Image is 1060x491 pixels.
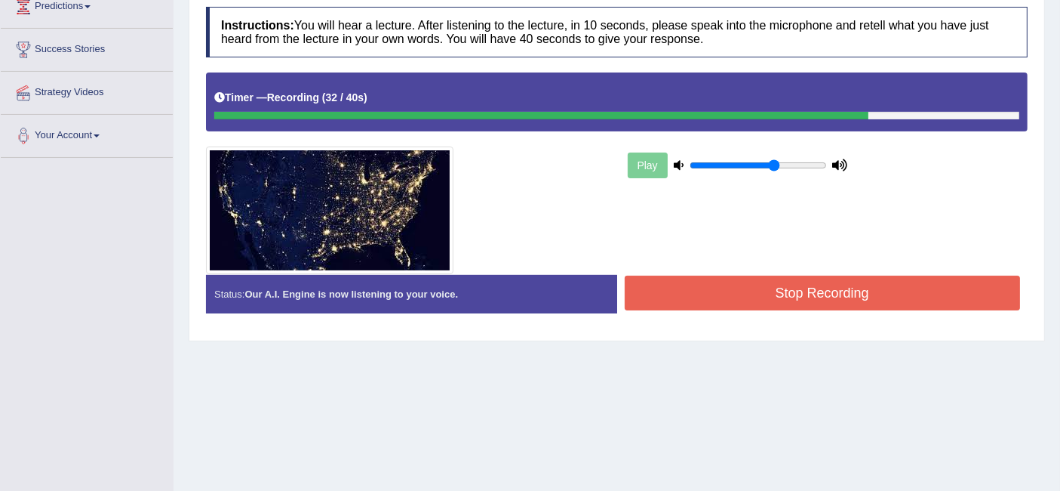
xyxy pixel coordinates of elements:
button: Stop Recording [625,276,1021,310]
b: 32 / 40s [326,91,364,103]
strong: Our A.I. Engine is now listening to your voice. [244,289,458,300]
div: Status: [206,275,617,313]
a: Your Account [1,115,173,153]
b: Recording [267,91,319,103]
h4: You will hear a lecture. After listening to the lecture, in 10 seconds, please speak into the mic... [206,7,1028,57]
b: Instructions: [221,19,294,32]
a: Strategy Videos [1,72,173,110]
h5: Timer — [214,92,367,103]
a: Success Stories [1,29,173,66]
b: ( [322,91,326,103]
b: ) [364,91,367,103]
